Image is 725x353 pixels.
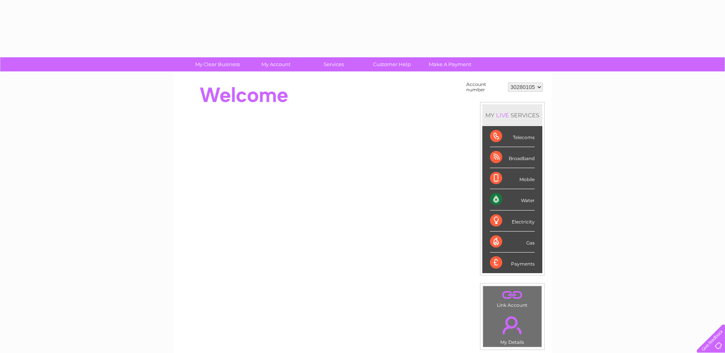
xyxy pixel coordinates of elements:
a: . [485,312,540,338]
div: MY SERVICES [482,104,542,126]
td: Link Account [483,286,542,310]
a: Services [302,57,365,71]
td: Account number [464,80,506,94]
div: Mobile [490,168,535,189]
a: . [485,288,540,301]
td: My Details [483,310,542,347]
div: LIVE [495,112,511,119]
div: Electricity [490,211,535,232]
a: Customer Help [360,57,423,71]
div: Telecoms [490,126,535,147]
a: My Account [244,57,307,71]
div: Broadband [490,147,535,168]
a: Make A Payment [418,57,482,71]
div: Water [490,189,535,210]
div: Gas [490,232,535,253]
div: Payments [490,253,535,273]
a: My Clear Business [186,57,249,71]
